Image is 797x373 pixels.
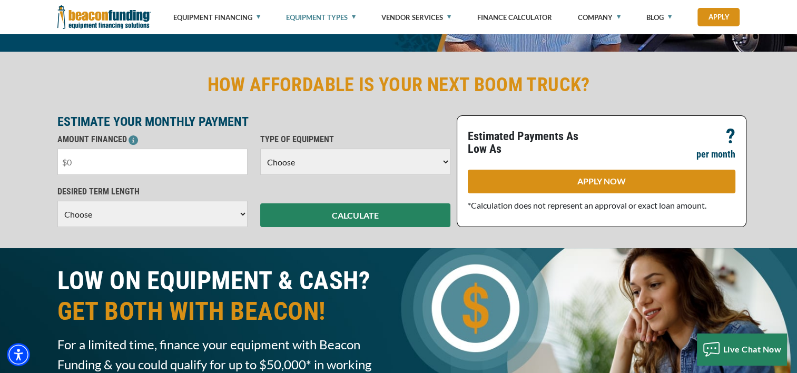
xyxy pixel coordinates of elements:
[697,8,740,26] a: Apply
[696,148,735,161] p: per month
[723,344,782,354] span: Live Chat Now
[57,185,248,198] p: DESIRED TERM LENGTH
[697,333,787,365] button: Live Chat Now
[726,130,735,143] p: ?
[468,200,706,210] span: *Calculation does not represent an approval or exact loan amount.
[57,149,248,175] input: $0
[57,133,248,146] p: AMOUNT FINANCED
[57,73,740,97] h2: HOW AFFORDABLE IS YOUR NEXT BOOM TRUCK?
[468,170,735,193] a: APPLY NOW
[260,133,450,146] p: TYPE OF EQUIPMENT
[7,343,30,366] div: Accessibility Menu
[260,203,450,227] button: CALCULATE
[57,266,392,327] h1: LOW ON EQUIPMENT & CASH?
[468,130,595,155] p: Estimated Payments As Low As
[57,115,450,128] p: ESTIMATE YOUR MONTHLY PAYMENT
[57,296,392,327] span: GET BOTH WITH BEACON!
